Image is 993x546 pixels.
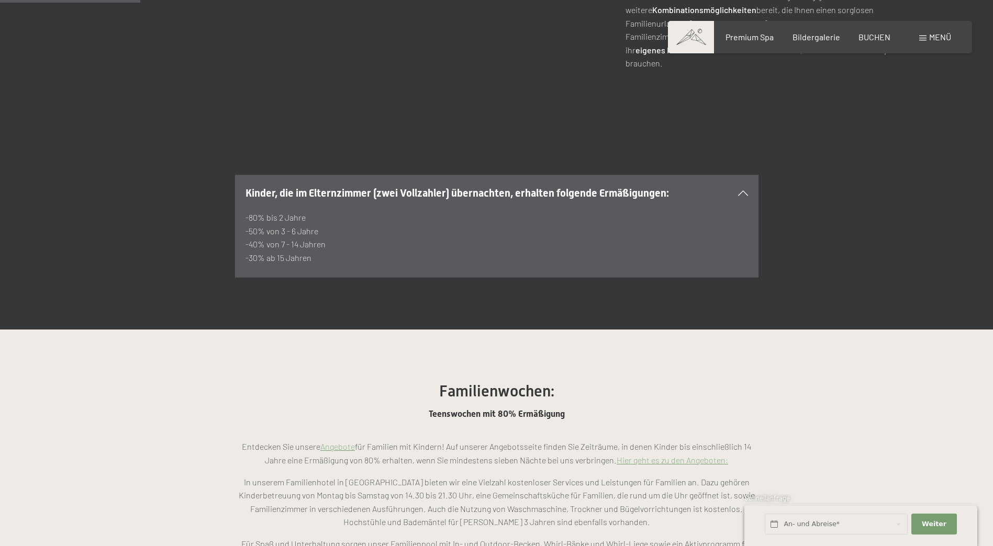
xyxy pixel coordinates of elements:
[429,408,565,419] span: Teenswochen mit 80% Ermäßigung
[744,494,790,502] span: Schnellanfrage
[246,187,669,199] span: Kinder, die im Elternzimmer (zwei Vollzahler) übernachten, erhalten folgende Ermäßigungen:
[617,455,728,465] a: Hier geht es zu den Angeboten:
[235,440,758,467] p: Entdecken Sie unsere für Familien mit Kindern! Auf unserer Angebotsseite finden Sie Zeiträume, in...
[929,32,951,42] span: Menü
[726,32,774,42] a: Premium Spa
[320,441,355,451] a: Angebote
[793,32,840,42] a: Bildergalerie
[652,5,756,15] strong: Kombinationsmöglichkeiten
[858,32,890,42] a: BUCHEN
[635,45,688,55] strong: eigenes Reich
[911,514,956,535] button: Weiter
[439,382,554,400] span: Familienwochen:
[246,211,748,264] p: -80% bis 2 Jahre -50% von 3 - 6 Jahre -40% von 7 - 14 Jahren -30% ab 15 Jahren
[922,519,946,529] span: Weiter
[235,475,758,529] p: In unserem Familienhotel in [GEOGRAPHIC_DATA] bieten wir eine Vielzahl kostenloser Services und L...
